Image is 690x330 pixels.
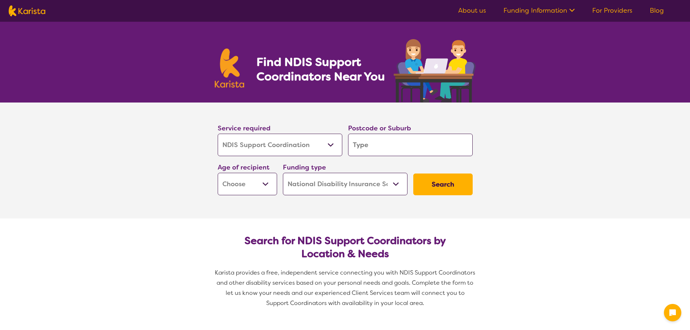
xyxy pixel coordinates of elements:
[650,6,664,15] a: Blog
[413,174,473,195] button: Search
[503,6,575,15] a: Funding Information
[9,5,45,16] img: Karista logo
[218,124,271,133] label: Service required
[223,234,467,260] h2: Search for NDIS Support Coordinators by Location & Needs
[348,124,411,133] label: Postcode or Suburb
[256,55,390,84] h1: Find NDIS Support Coordinators Near You
[592,6,632,15] a: For Providers
[394,39,476,103] img: support-coordination
[218,163,269,172] label: Age of recipient
[215,269,477,307] span: Karista provides a free, independent service connecting you with NDIS Support Coordinators and ot...
[348,134,473,156] input: Type
[283,163,326,172] label: Funding type
[215,49,244,88] img: Karista logo
[458,6,486,15] a: About us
